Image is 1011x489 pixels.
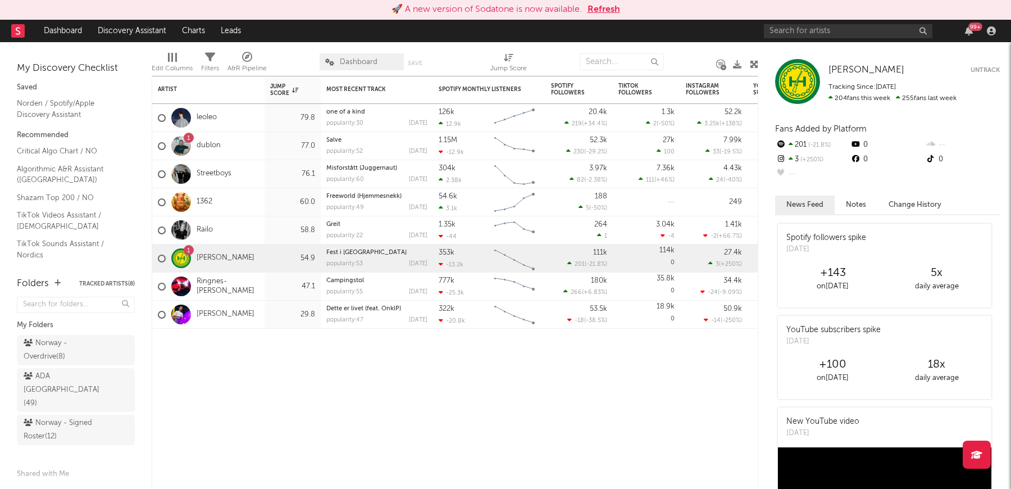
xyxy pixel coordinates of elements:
div: 353k [439,249,454,256]
span: 219 [572,121,582,127]
div: on [DATE] [781,372,885,385]
a: Railo [197,225,213,235]
div: 0 [618,273,675,300]
div: 264 [594,221,607,228]
div: 3 [775,152,850,167]
div: 50.9k [723,305,742,313]
div: +100 [781,358,885,372]
svg: Chart title [489,301,540,329]
input: Search for folders... [17,297,135,313]
div: 35.8k [657,275,675,282]
div: popularity: 47 [326,317,363,323]
a: Charts [174,20,213,42]
button: Change History [877,196,953,214]
div: 7.99k [723,137,742,144]
div: ( ) [564,120,607,127]
div: ( ) [646,120,675,127]
div: ( ) [704,316,742,324]
div: 304k [439,165,456,172]
button: Refresh [588,3,620,16]
span: 100 [664,149,675,155]
a: TikTok Videos Assistant / [DEMOGRAPHIC_DATA] [17,209,124,232]
button: News Feed [775,196,835,214]
div: 1.3k [662,108,675,116]
div: ( ) [705,148,742,155]
div: 1.41k [725,221,742,228]
svg: Chart title [489,216,540,244]
a: Algorithmic A&R Assistant ([GEOGRAPHIC_DATA]) [17,163,124,186]
div: -44 [439,233,457,240]
span: Tracking Since: [DATE] [828,84,896,90]
div: -25.3k [439,289,464,296]
div: popularity: 55 [326,289,363,295]
div: 0 [925,152,1000,167]
div: [DATE] [786,244,866,255]
div: 0 [618,301,675,328]
div: YouTube subscribers spike [786,324,881,336]
div: -- [775,167,850,182]
a: ADA [GEOGRAPHIC_DATA](49) [17,368,135,412]
div: 60.0 [270,196,315,209]
div: TikTok Followers [618,83,658,96]
div: Jump Score [490,62,527,75]
svg: Chart title [489,273,540,301]
div: Jump Score [270,83,298,97]
div: [DATE] [409,205,427,211]
div: Recommended [17,129,135,142]
span: 1 [604,233,607,239]
div: 201 [775,138,850,152]
a: dublon [197,141,221,151]
div: 188 [595,193,607,200]
span: -24 [708,289,718,296]
div: A&R Pipeline [227,62,267,75]
div: 77.0 [270,139,315,153]
a: Campingstol [326,278,364,284]
div: one of a kind [326,109,427,115]
a: Fest i [GEOGRAPHIC_DATA] [326,250,407,256]
div: 54.9 [270,252,315,265]
span: 3 [716,261,719,268]
div: ADA [GEOGRAPHIC_DATA] ( 49 ) [24,370,103,410]
div: Misforstått (Juggernaut) [326,165,427,171]
div: ( ) [567,316,607,324]
div: -20.8k [439,317,465,324]
div: [DATE] [409,289,427,295]
div: ( ) [708,260,742,268]
div: Norway - Signed Roster ( 12 ) [24,416,103,443]
div: 0 [753,301,809,328]
a: Freeworld (Hjemmesnekk) [326,193,402,200]
span: -50 % [591,205,605,211]
div: 3.04k [656,221,675,228]
div: Norway - Overdrive ( 8 ) [24,337,103,364]
a: Streetboys [197,169,231,179]
div: [DATE] [409,233,427,239]
div: 76.1 [270,167,315,181]
div: 126k [439,108,454,116]
div: 52.3k [590,137,607,144]
input: Search for artists [764,24,932,38]
div: +143 [781,266,885,280]
div: ( ) [563,288,607,296]
div: 249 [729,198,742,206]
a: [PERSON_NAME] [197,253,254,263]
div: 5 x [885,266,989,280]
span: 111 [646,177,654,183]
span: -40 % [725,177,740,183]
div: 0 [753,273,809,300]
div: 0 [618,244,675,272]
div: 58.8 [270,224,315,237]
div: 3.97k [589,165,607,172]
div: popularity: 60 [326,176,364,183]
span: -4 [668,233,675,239]
span: -21.8 % [586,261,605,268]
div: 18.9k [657,303,675,310]
span: -9.09 % [719,289,740,296]
span: 3.25k [704,121,719,127]
span: -38.5 % [586,318,605,324]
span: -250 % [722,318,740,324]
span: +250 % [799,157,823,163]
a: Discovery Assistant [90,20,174,42]
div: 27k [663,137,675,144]
a: TikTok Sounds Assistant / Nordics [17,238,124,261]
div: 79.8 [270,111,315,125]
